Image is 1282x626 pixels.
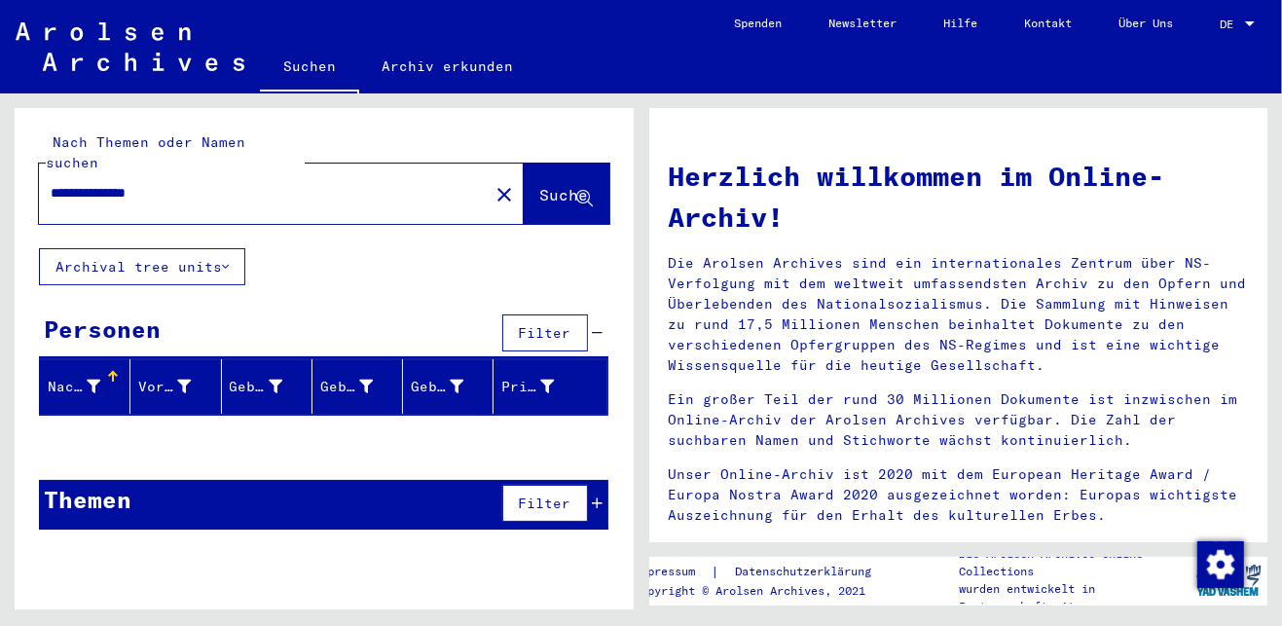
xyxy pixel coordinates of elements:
[719,562,895,582] a: Datenschutzerklärung
[320,377,373,397] div: Geburt‏
[130,359,221,414] mat-header-cell: Vorname
[138,377,191,397] div: Vorname
[493,183,516,206] mat-icon: close
[485,174,524,213] button: Clear
[634,562,895,582] div: |
[524,164,609,224] button: Suche
[44,312,161,347] div: Personen
[46,133,245,171] mat-label: Nach Themen oder Namen suchen
[320,371,402,402] div: Geburt‏
[959,545,1190,580] p: Die Arolsen Archives Online-Collections
[44,482,131,517] div: Themen
[39,248,245,285] button: Archival tree units
[519,324,571,342] span: Filter
[502,314,588,351] button: Filter
[502,485,588,522] button: Filter
[222,359,312,414] mat-header-cell: Geburtsname
[230,371,311,402] div: Geburtsname
[40,359,130,414] mat-header-cell: Nachname
[48,377,100,397] div: Nachname
[48,371,129,402] div: Nachname
[138,371,220,402] div: Vorname
[669,253,1249,376] p: Die Arolsen Archives sind ein internationales Zentrum über NS-Verfolgung mit dem weltweit umfasse...
[634,582,895,600] p: Copyright © Arolsen Archives, 2021
[312,359,403,414] mat-header-cell: Geburt‏
[1220,18,1241,31] span: DE
[540,185,589,204] span: Suche
[669,464,1249,526] p: Unser Online-Archiv ist 2020 mit dem European Heritage Award / Europa Nostra Award 2020 ausgezeic...
[230,377,282,397] div: Geburtsname
[501,371,583,402] div: Prisoner #
[494,359,606,414] mat-header-cell: Prisoner #
[519,495,571,512] span: Filter
[1192,556,1265,605] img: yv_logo.png
[669,389,1249,451] p: Ein großer Teil der rund 30 Millionen Dokumente ist inzwischen im Online-Archiv der Arolsen Archi...
[403,359,494,414] mat-header-cell: Geburtsdatum
[1197,541,1244,588] img: Zustimmung ändern
[501,377,554,397] div: Prisoner #
[959,580,1190,615] p: wurden entwickelt in Partnerschaft mit
[16,22,244,71] img: Arolsen_neg.svg
[260,43,359,93] a: Suchen
[669,156,1249,238] h1: Herzlich willkommen im Online-Archiv!
[411,371,493,402] div: Geburtsdatum
[411,377,463,397] div: Geburtsdatum
[634,562,711,582] a: Impressum
[359,43,537,90] a: Archiv erkunden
